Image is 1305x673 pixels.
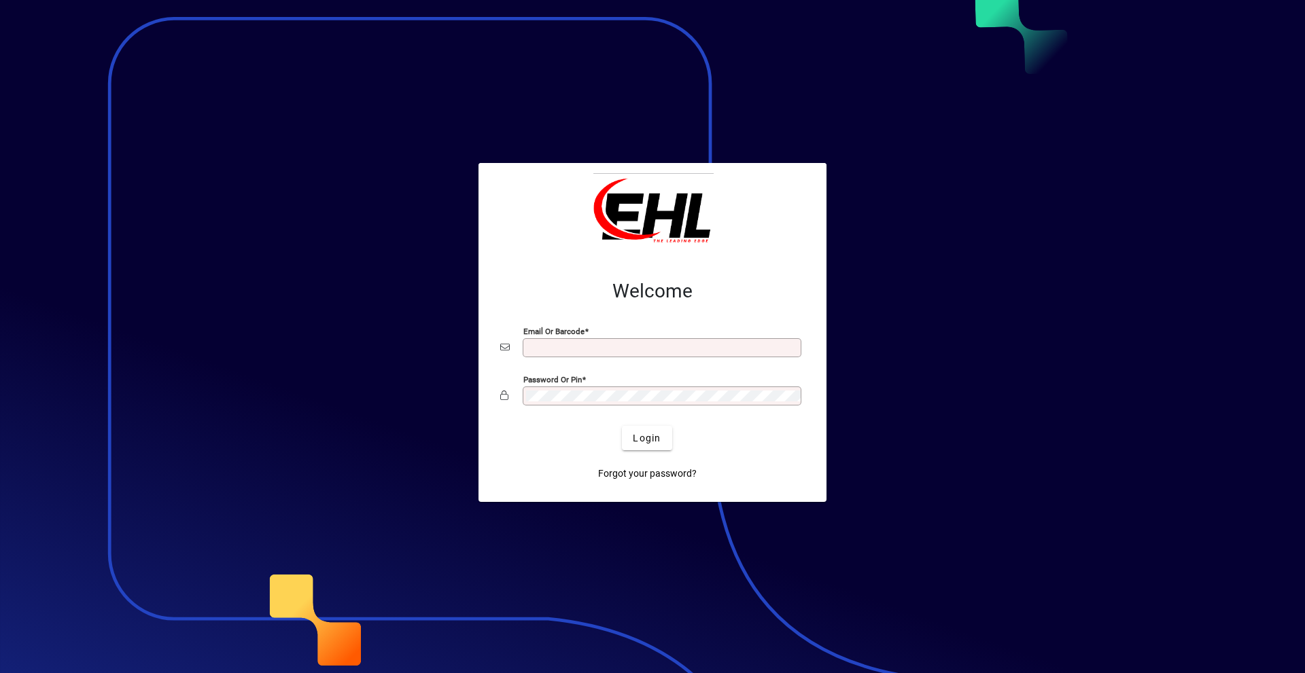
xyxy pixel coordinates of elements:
a: Forgot your password? [593,461,702,486]
button: Login [622,426,672,450]
span: Login [633,431,661,445]
h2: Welcome [500,280,805,303]
mat-label: Password or Pin [523,375,582,384]
span: Forgot your password? [598,467,697,481]
mat-label: Email or Barcode [523,327,585,336]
